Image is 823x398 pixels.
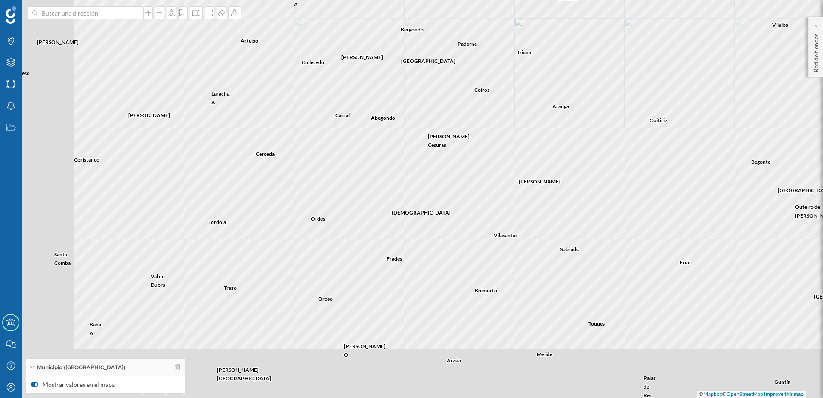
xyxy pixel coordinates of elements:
[764,391,804,397] a: Improve this map
[17,6,48,14] span: Soporte
[31,380,180,389] label: Mostrar valores en el mapa
[703,391,722,397] a: Mapbox
[697,391,806,398] div: © ©
[37,364,125,371] span: Municipio ([GEOGRAPHIC_DATA])
[812,30,820,72] p: Red de tiendas
[727,391,763,397] a: OpenStreetMap
[6,6,16,24] img: Geoblink Logo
